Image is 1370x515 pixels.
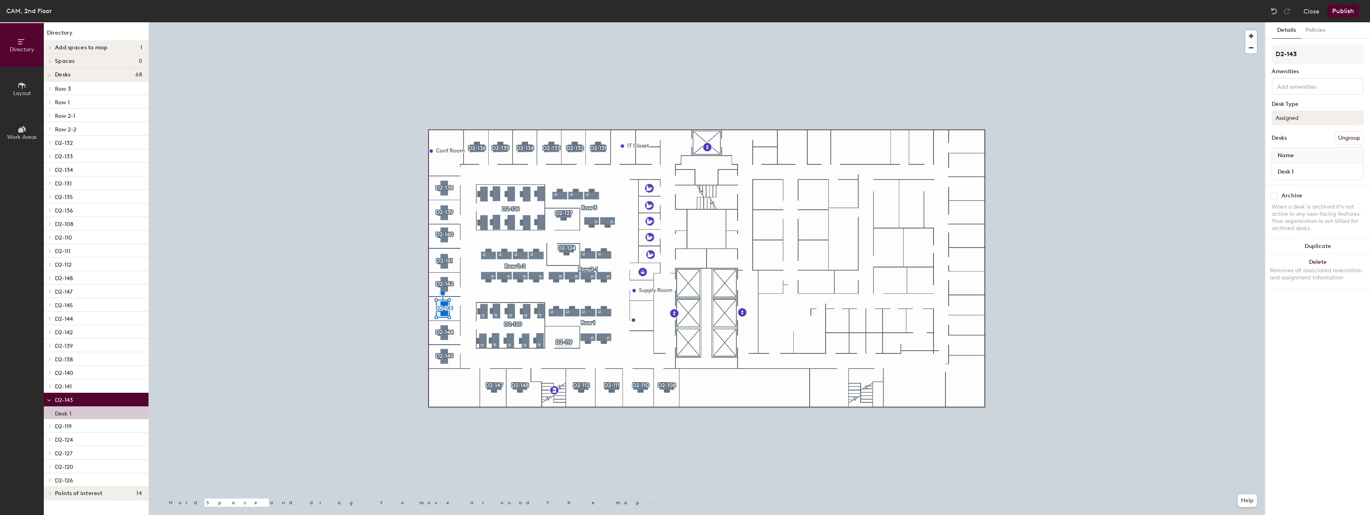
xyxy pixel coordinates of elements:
div: When a desk is archived it's not active in any user-facing features. Your organization is not bil... [1272,203,1364,232]
span: D2-111 [55,248,70,255]
span: D2-126 [55,477,73,484]
span: Row 2-1 [55,113,75,119]
img: Redo [1283,7,1291,15]
button: DeleteRemoves all associated reservation and assignment information [1265,254,1370,289]
span: D2-110 [55,234,72,241]
button: Policies [1301,22,1330,39]
input: Add amenities [1276,81,1347,91]
span: Add spaces to map [55,45,108,51]
span: D2-147 [55,289,72,295]
span: D2-108 [55,221,73,228]
span: Name [1274,148,1298,163]
button: Details [1272,22,1301,39]
span: 68 [135,72,142,78]
span: D2-124 [55,437,73,443]
span: Work Areas [7,134,37,140]
span: D2-120 [55,464,73,470]
button: Help [1238,494,1257,507]
span: Desks [55,72,70,78]
span: Directory [10,46,34,53]
button: Close [1303,5,1319,18]
div: Amenities [1272,68,1364,75]
input: Unnamed desk [1274,166,1362,177]
span: Row 1 [55,99,70,106]
span: 0 [139,58,142,64]
span: D2-144 [55,316,73,322]
span: D2-136 [55,207,73,214]
div: Removes all associated reservation and assignment information [1270,267,1365,281]
span: Row 2-2 [55,126,76,133]
span: D2-142 [55,329,73,336]
span: D2-139 [55,343,73,349]
span: 1 [140,45,142,51]
div: CAM, 2nd Floor [6,6,52,16]
span: D2-143 [55,397,73,404]
span: D2-140 [55,370,73,376]
span: D2-148 [55,275,73,282]
span: D2-133 [55,153,73,160]
button: Ungroup [1335,131,1364,145]
span: D2-145 [55,302,73,309]
div: Archive [1282,193,1302,199]
span: D2-119 [55,423,72,430]
span: D2-131 [55,180,72,187]
button: Assigned [1272,111,1364,125]
span: D2-141 [55,383,72,390]
span: D2-132 [55,140,73,146]
span: D2-134 [55,167,73,174]
span: D2-135 [55,194,73,201]
span: Points of interest [55,490,102,497]
div: Desk Type [1272,101,1364,107]
span: 14 [136,490,142,497]
span: D2-112 [55,261,72,268]
span: Row 3 [55,86,71,92]
button: Publish [1327,5,1359,18]
button: Duplicate [1265,238,1370,254]
span: D2-138 [55,356,73,363]
span: D2-127 [55,450,72,457]
span: Layout [13,90,31,97]
p: Desk 1 [55,408,71,417]
div: Desks [1272,135,1287,141]
h1: Directory [44,29,149,41]
span: Spaces [55,58,75,64]
img: Undo [1270,7,1278,15]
